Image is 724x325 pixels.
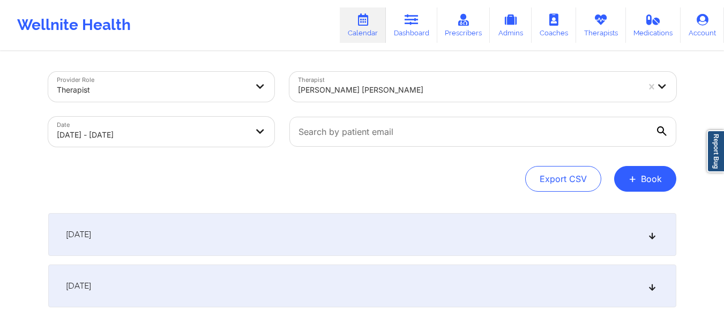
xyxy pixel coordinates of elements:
[614,166,676,192] button: +Book
[57,78,248,102] div: Therapist
[57,123,248,147] div: [DATE] - [DATE]
[437,7,490,43] a: Prescribers
[490,7,532,43] a: Admins
[298,78,639,102] div: [PERSON_NAME] [PERSON_NAME]
[66,281,91,291] span: [DATE]
[289,117,676,147] input: Search by patient email
[386,7,437,43] a: Dashboard
[576,7,626,43] a: Therapists
[532,7,576,43] a: Coaches
[707,130,724,172] a: Report Bug
[340,7,386,43] a: Calendar
[629,176,637,182] span: +
[525,166,601,192] button: Export CSV
[626,7,681,43] a: Medications
[681,7,724,43] a: Account
[66,229,91,240] span: [DATE]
